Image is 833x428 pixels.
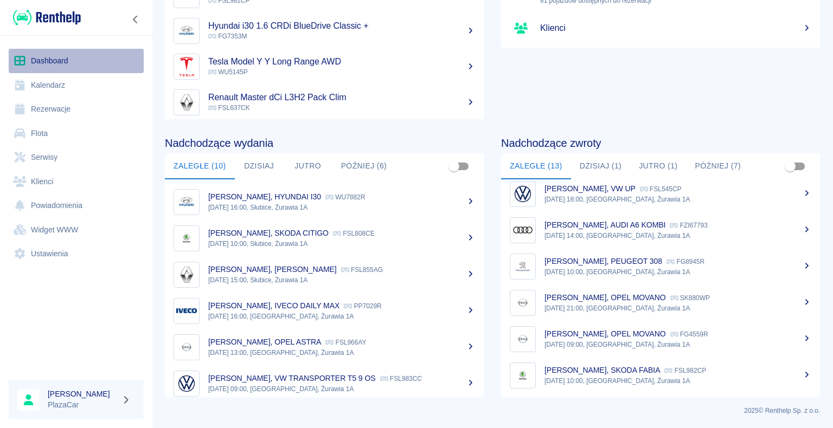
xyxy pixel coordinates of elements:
img: Image [176,21,197,41]
img: Image [176,92,197,113]
p: [DATE] 13:00, [GEOGRAPHIC_DATA], Żurawia 1A [208,348,475,358]
span: FG7353M [208,33,247,40]
img: Image [512,293,533,313]
p: [DATE] 09:00, [GEOGRAPHIC_DATA], Żurawia 1A [208,384,475,394]
p: FG4559R [670,330,708,338]
span: Pokaż przypisane tylko do mnie [444,156,464,177]
button: Później (6) [332,153,396,179]
p: [DATE] 16:00, [GEOGRAPHIC_DATA], Żurawia 1A [208,312,475,321]
a: Image[PERSON_NAME], PEUGEOT 308 FG8945R[DATE] 10:00, [GEOGRAPHIC_DATA], Żurawia 1A [501,248,820,284]
p: [PERSON_NAME], [PERSON_NAME] [208,265,337,274]
p: [DATE] 21:00, [GEOGRAPHIC_DATA], Żurawia 1A [544,303,811,313]
p: [PERSON_NAME], PEUGEOT 308 [544,257,662,265]
p: [PERSON_NAME], OPEL MOVANO [544,293,666,302]
img: Image [512,329,533,349]
p: [PERSON_NAME], AUDI A6 KOMBI [544,221,665,229]
h5: Hyundai i30 1.6 CRDi BlueDrive Classic + [208,21,475,31]
p: [DATE] 18:00, [GEOGRAPHIC_DATA], Żurawia 1A [544,194,811,204]
img: Image [512,365,533,386]
a: Image[PERSON_NAME], OPEL MOVANO SK880WP[DATE] 21:00, [GEOGRAPHIC_DATA], Żurawia 1A [501,284,820,321]
img: Image [176,373,197,394]
img: Image [512,256,533,277]
a: Serwisy [9,145,144,170]
a: Flota [9,121,144,146]
a: Image[PERSON_NAME], IVECO DAILY MAX PP7029R[DATE] 16:00, [GEOGRAPHIC_DATA], Żurawia 1A [165,293,484,329]
button: Jutro (1) [630,153,686,179]
button: Zaległe (13) [501,153,571,179]
a: Klienci [9,170,144,194]
p: FSL983CC [380,375,422,382]
p: FSL545CP [640,185,682,193]
p: [DATE] 15:00, Słubice, Żurawia 1A [208,275,475,285]
p: FG8945R [667,258,704,265]
a: Rezerwacje [9,97,144,121]
p: [PERSON_NAME], OPEL MOVANO [544,329,666,338]
p: [PERSON_NAME], SKODA CITIGO [208,229,329,237]
p: FSL808CE [333,230,375,237]
p: PP7029R [344,302,381,310]
h5: Tesla Model Y Y Long Range AWD [208,56,475,67]
a: Image[PERSON_NAME], HYUNDAI I30 WU7882R[DATE] 16:00, Słubice, Żurawia 1A [165,184,484,220]
img: Image [176,264,197,285]
p: FSL982CP [664,367,706,374]
span: Pokaż przypisane tylko do mnie [780,156,800,177]
a: Ustawienia [9,242,144,266]
a: Image[PERSON_NAME], SKODA CITIGO FSL808CE[DATE] 10:00, Słubice, Żurawia 1A [165,220,484,256]
img: Image [176,228,197,249]
img: Renthelp logo [13,9,81,27]
p: FSL966AY [325,339,366,346]
button: Dzisiaj [235,153,284,179]
h4: Nadchodzące wydania [165,137,484,150]
a: Image[PERSON_NAME], [PERSON_NAME] FSL855AG[DATE] 15:00, Słubice, Żurawia 1A [165,256,484,293]
a: Dashboard [9,49,144,73]
h5: Renault Master dCi L3H2 Pack Clim [208,92,475,103]
a: Image[PERSON_NAME], SKODA FABIA FSL982CP[DATE] 10:00, [GEOGRAPHIC_DATA], Żurawia 1A [501,357,820,393]
p: [PERSON_NAME], SKODA FABIA [544,366,660,374]
p: FZI67793 [670,222,707,229]
a: Image[PERSON_NAME], OPEL ASTRA FSL966AY[DATE] 13:00, [GEOGRAPHIC_DATA], Żurawia 1A [165,329,484,365]
img: Image [512,220,533,241]
a: ImageHyundai i30 1.6 CRDi BlueDrive Classic + FG7353M [165,13,484,49]
p: [PERSON_NAME], IVECO DAILY MAX [208,301,339,310]
span: WU5145P [208,68,248,76]
p: [DATE] 16:00, Słubice, Żurawia 1A [208,203,475,212]
a: Kalendarz [9,73,144,98]
p: 2025 © Renthelp Sp. z o.o. [165,406,820,416]
a: Powiadomienia [9,193,144,218]
p: [PERSON_NAME], HYUNDAI I30 [208,192,321,201]
a: Image[PERSON_NAME], VW UP FSL545CP[DATE] 18:00, [GEOGRAPHIC_DATA], Żurawia 1A [501,176,820,212]
button: Później (7) [686,153,749,179]
p: [DATE] 10:00, [GEOGRAPHIC_DATA], Żurawia 1A [544,267,811,277]
button: Jutro [284,153,332,179]
a: Klienci [501,13,820,43]
a: ImageRenault Master dCi L3H2 Pack Clim FSL637CK [165,85,484,120]
p: [DATE] 14:00, [GEOGRAPHIC_DATA], Żurawia 1A [544,231,811,241]
a: Image[PERSON_NAME], VW TRANSPORTER T5 9 OS FSL983CC[DATE] 09:00, [GEOGRAPHIC_DATA], Żurawia 1A [165,365,484,401]
a: Renthelp logo [9,9,81,27]
button: Dzisiaj (1) [571,153,631,179]
a: Image[PERSON_NAME], AUDI A6 KOMBI FZI67793[DATE] 14:00, [GEOGRAPHIC_DATA], Żurawia 1A [501,212,820,248]
h5: Klienci [540,23,811,34]
a: Image[PERSON_NAME], OPEL MOVANO FG4559R[DATE] 09:00, [GEOGRAPHIC_DATA], Żurawia 1A [501,321,820,357]
h6: [PERSON_NAME] [48,388,117,399]
img: Image [176,337,197,358]
p: [DATE] 09:00, [GEOGRAPHIC_DATA], Żurawia 1A [544,340,811,349]
p: SK880WP [670,294,710,302]
img: Image [176,56,197,77]
p: PlazaCar [48,399,117,411]
p: [DATE] 10:00, [GEOGRAPHIC_DATA], Żurawia 1A [544,376,811,386]
button: Zaległe (10) [165,153,235,179]
img: Image [176,301,197,321]
button: Zwiń nawigację [127,12,144,27]
p: [PERSON_NAME], VW TRANSPORTER T5 9 OS [208,374,376,382]
img: Image [176,192,197,212]
p: [PERSON_NAME], VW UP [544,184,636,193]
p: [DATE] 10:00, Słubice, Żurawia 1A [208,239,475,249]
h4: Nadchodzące zwroty [501,137,820,150]
a: Widget WWW [9,218,144,242]
p: [PERSON_NAME], OPEL ASTRA [208,338,321,346]
a: ImageTesla Model Y Y Long Range AWD WU5145P [165,49,484,85]
span: FSL637CK [208,104,250,112]
p: FSL855AG [341,266,383,274]
p: WU7882R [325,193,365,201]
